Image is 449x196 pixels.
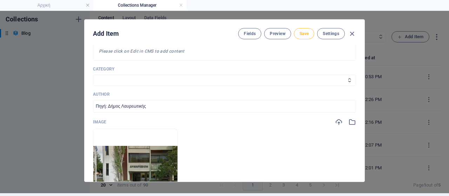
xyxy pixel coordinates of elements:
[93,29,119,38] h2: Add Item
[323,31,339,36] span: Settings
[93,1,187,9] h4: Collections Manager
[264,28,291,39] button: Preview
[317,28,345,39] button: Settings
[300,31,309,36] span: Save
[93,66,356,72] p: Category
[238,28,261,39] button: Fields
[93,119,107,125] p: Image
[270,31,285,36] span: Preview
[99,49,185,54] em: Please click on Edit in CMS to add content
[93,146,177,195] img: dimarxeio-kerateas-0PGi9SWaAk_cYEIMH3vNRQ.jpg
[348,118,356,126] i: Select from file manager or stock photos
[294,28,314,39] button: Save
[244,31,256,36] span: Fields
[93,92,356,97] p: Author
